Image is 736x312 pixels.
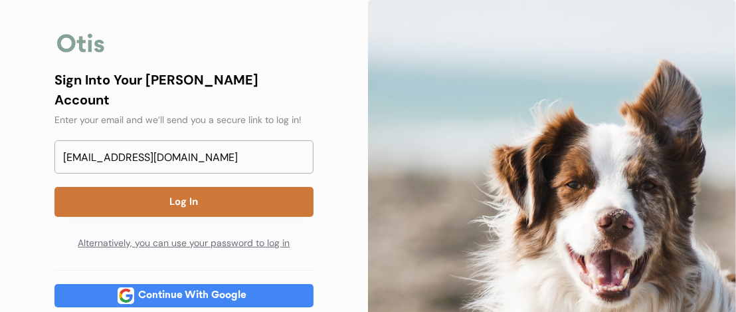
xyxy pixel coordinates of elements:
[54,230,314,257] div: Alternatively, you can use your password to log in
[54,140,314,174] input: Email Address
[134,291,250,301] div: Continue With Google
[54,70,314,110] div: Sign Into Your [PERSON_NAME] Account
[54,187,314,217] button: Log In
[54,113,314,127] div: Enter your email and we’ll send you a secure link to log in!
